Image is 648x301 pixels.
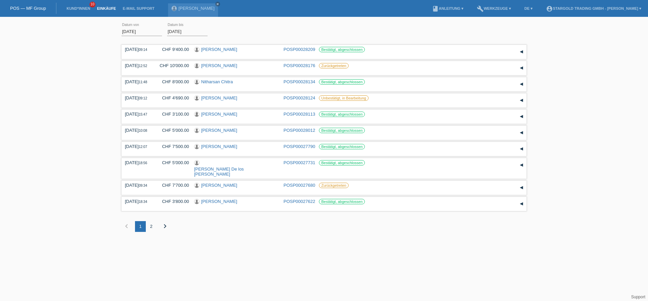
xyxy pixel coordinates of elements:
span: 12:52 [139,64,147,68]
a: [PERSON_NAME] [201,183,237,188]
a: [PERSON_NAME] [201,47,237,52]
a: POSP00027680 [283,183,315,188]
div: CHF 8'000.00 [157,79,189,84]
i: book [432,5,439,12]
label: Bestätigt, abgeschlossen [319,112,365,117]
i: close [216,2,219,6]
label: Zurückgetreten [319,63,349,68]
div: auf-/zuklappen [516,79,526,89]
label: Bestätigt, abgeschlossen [319,79,365,85]
div: [DATE] [125,112,152,117]
a: POSP00028124 [283,95,315,100]
div: CHF 3'800.00 [157,199,189,204]
div: CHF 9'400.00 [157,47,189,52]
i: account_circle [546,5,553,12]
div: auf-/zuklappen [516,112,526,122]
a: POSP00027790 [283,144,315,149]
div: CHF 4'690.00 [157,95,189,100]
a: POSP00027622 [283,199,315,204]
label: Bestätigt, abgeschlossen [319,144,365,149]
a: Support [631,295,645,299]
a: Kund*innen [63,6,93,10]
a: account_circleStargold Trading GmbH - [PERSON_NAME] ▾ [543,6,645,10]
a: POS — MF Group [10,6,46,11]
a: bookAnleitung ▾ [429,6,467,10]
a: [PERSON_NAME] [201,144,237,149]
div: 2 [146,221,157,232]
div: CHF 10'000.00 [157,63,189,68]
a: [PERSON_NAME] [201,199,237,204]
div: CHF 3'100.00 [157,112,189,117]
span: 09:34 [139,184,147,187]
div: CHF 7'700.00 [157,183,189,188]
div: auf-/zuklappen [516,199,526,209]
label: Zurückgetreten [319,183,349,188]
label: Bestätigt, abgeschlossen [319,199,365,204]
a: POSP00028176 [283,63,315,68]
label: Bestätigt, abgeschlossen [319,128,365,133]
label: Unbestätigt, in Bearbeitung [319,95,369,101]
a: [PERSON_NAME] [179,6,215,11]
a: POSP00027731 [283,160,315,165]
div: [DATE] [125,79,152,84]
div: [DATE] [125,128,152,133]
div: auf-/zuklappen [516,183,526,193]
a: POSP00028134 [283,79,315,84]
i: chevron_right [161,222,169,230]
span: 10 [89,2,96,7]
div: auf-/zuklappen [516,95,526,106]
span: 12:07 [139,145,147,149]
a: [PERSON_NAME] [201,95,237,100]
div: [DATE] [125,95,152,100]
div: CHF 5'000.00 [157,128,189,133]
span: 15:47 [139,113,147,116]
span: 11:48 [139,80,147,84]
span: 18:56 [139,161,147,165]
a: [PERSON_NAME] [201,63,237,68]
div: [DATE] [125,183,152,188]
span: 09:14 [139,48,147,52]
a: [PERSON_NAME] [201,128,237,133]
div: [DATE] [125,160,152,165]
span: 09:12 [139,96,147,100]
a: DE ▾ [521,6,536,10]
label: Bestätigt, abgeschlossen [319,160,365,165]
a: buildWerkzeuge ▾ [474,6,514,10]
div: [DATE] [125,199,152,204]
a: POSP00028012 [283,128,315,133]
div: auf-/zuklappen [516,128,526,138]
div: auf-/zuklappen [516,47,526,57]
a: POSP00028209 [283,47,315,52]
i: build [477,5,484,12]
div: auf-/zuklappen [516,160,526,170]
div: [DATE] [125,144,152,149]
div: [DATE] [125,63,152,68]
a: Nitharsan Chitra [201,79,233,84]
div: 1 [135,221,146,232]
div: auf-/zuklappen [516,144,526,154]
div: [DATE] [125,47,152,52]
a: close [215,2,220,6]
a: Einkäufe [93,6,119,10]
span: 10:08 [139,129,147,132]
a: E-Mail Support [119,6,158,10]
div: CHF 7'500.00 [157,144,189,149]
div: auf-/zuklappen [516,63,526,73]
i: chevron_left [123,222,131,230]
div: CHF 5'000.00 [157,160,189,165]
span: 18:34 [139,200,147,204]
label: Bestätigt, abgeschlossen [319,47,365,52]
a: [PERSON_NAME] [201,112,237,117]
a: [PERSON_NAME] De los [PERSON_NAME] [194,167,244,177]
a: POSP00028113 [283,112,315,117]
